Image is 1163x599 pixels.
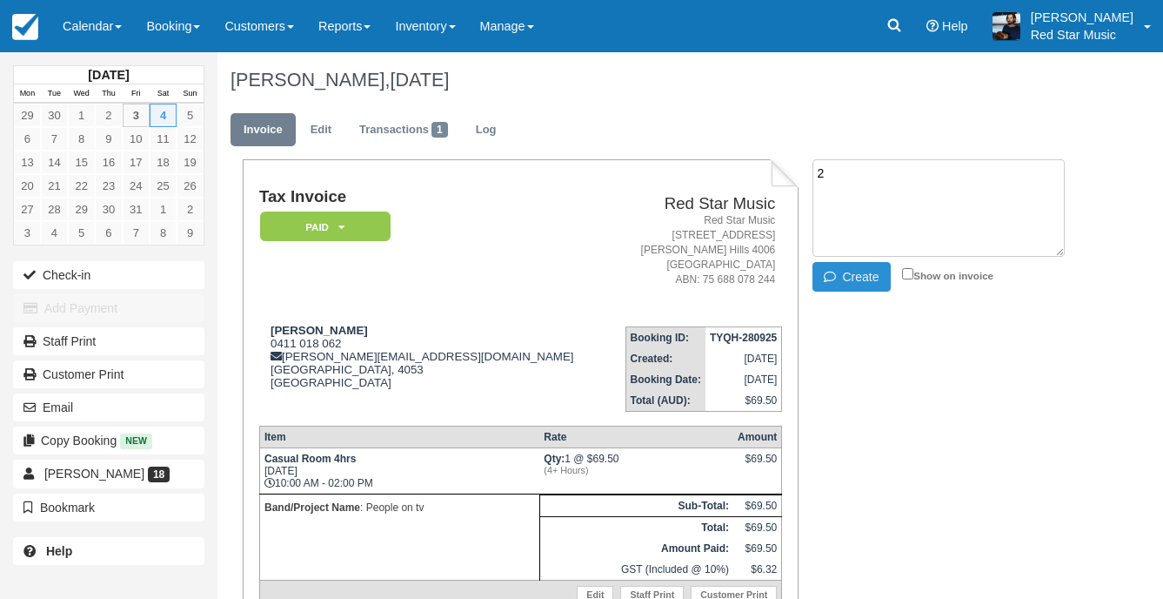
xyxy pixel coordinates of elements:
[177,104,204,127] a: 5
[544,465,729,475] em: (4+ Hours)
[95,151,122,174] a: 16
[264,453,356,465] strong: Casual Room 4hrs
[123,104,150,127] a: 3
[733,516,782,538] td: $69.50
[148,467,170,482] span: 18
[14,104,41,127] a: 29
[14,221,41,245] a: 3
[625,369,705,390] th: Booking Date:
[264,499,535,516] p: : People on tv
[14,151,41,174] a: 13
[1031,9,1133,26] p: [PERSON_NAME]
[539,495,733,516] th: Sub-Total:
[95,84,122,104] th: Thu
[231,70,1077,91] h1: [PERSON_NAME],
[95,174,122,198] a: 23
[705,390,782,412] td: $69.50
[177,221,204,245] a: 9
[68,151,95,174] a: 15
[259,426,539,448] th: Item
[259,188,608,206] h1: Tax Invoice
[13,460,204,488] a: [PERSON_NAME] 18
[123,198,150,221] a: 31
[13,537,204,565] a: Help
[177,127,204,151] a: 12
[264,501,360,514] strong: Band/Project Name
[705,369,782,390] td: [DATE]
[41,221,68,245] a: 4
[95,104,122,127] a: 2
[942,19,968,33] span: Help
[993,12,1020,40] img: A1
[13,494,204,522] button: Bookmark
[615,195,775,213] h2: Red Star Music
[733,538,782,559] td: $69.50
[123,127,150,151] a: 10
[259,211,384,243] a: Paid
[120,434,152,448] span: New
[46,544,72,558] b: Help
[95,127,122,151] a: 9
[13,261,204,289] button: Check-in
[539,516,733,538] th: Total:
[231,113,296,147] a: Invoice
[150,151,177,174] a: 18
[41,198,68,221] a: 28
[625,390,705,412] th: Total (AUD):
[150,174,177,198] a: 25
[926,20,939,32] i: Help
[259,324,608,411] div: 0411 018 062 [PERSON_NAME][EMAIL_ADDRESS][DOMAIN_NAME] [GEOGRAPHIC_DATA], 4053 [GEOGRAPHIC_DATA]
[150,221,177,245] a: 8
[41,151,68,174] a: 14
[13,327,204,355] a: Staff Print
[44,467,144,481] span: [PERSON_NAME]
[539,538,733,559] th: Amount Paid:
[150,84,177,104] th: Sat
[41,174,68,198] a: 21
[13,360,204,388] a: Customer Print
[68,104,95,127] a: 1
[150,127,177,151] a: 11
[260,212,391,242] em: Paid
[710,332,777,344] strong: TYQH-280925
[738,453,777,479] div: $69.50
[14,84,41,104] th: Mon
[13,294,204,322] button: Add Payment
[539,448,733,494] td: 1 @ $69.50
[271,324,368,337] strong: [PERSON_NAME]
[544,453,565,465] strong: Qty
[41,104,68,127] a: 30
[902,268,913,279] input: Show on invoice
[177,174,204,198] a: 26
[150,104,177,127] a: 4
[463,113,510,147] a: Log
[13,427,204,454] button: Copy Booking New
[12,14,38,40] img: checkfront-main-nav-mini-logo.png
[68,174,95,198] a: 22
[625,348,705,369] th: Created:
[733,559,782,581] td: $6.32
[13,394,204,421] button: Email
[88,68,129,82] strong: [DATE]
[41,127,68,151] a: 7
[615,213,775,288] address: Red Star Music [STREET_ADDRESS] [PERSON_NAME] Hills 4006 [GEOGRAPHIC_DATA] ABN: 75 688 078 244
[346,113,461,147] a: Transactions1
[390,69,449,91] span: [DATE]
[177,84,204,104] th: Sun
[68,84,95,104] th: Wed
[297,113,344,147] a: Edit
[123,84,150,104] th: Fri
[705,348,782,369] td: [DATE]
[150,198,177,221] a: 1
[14,198,41,221] a: 27
[625,326,705,348] th: Booking ID:
[123,221,150,245] a: 7
[68,127,95,151] a: 8
[733,426,782,448] th: Amount
[431,122,448,138] span: 1
[733,495,782,516] td: $69.50
[539,559,733,581] td: GST (Included @ 10%)
[123,151,150,174] a: 17
[14,127,41,151] a: 6
[41,84,68,104] th: Tue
